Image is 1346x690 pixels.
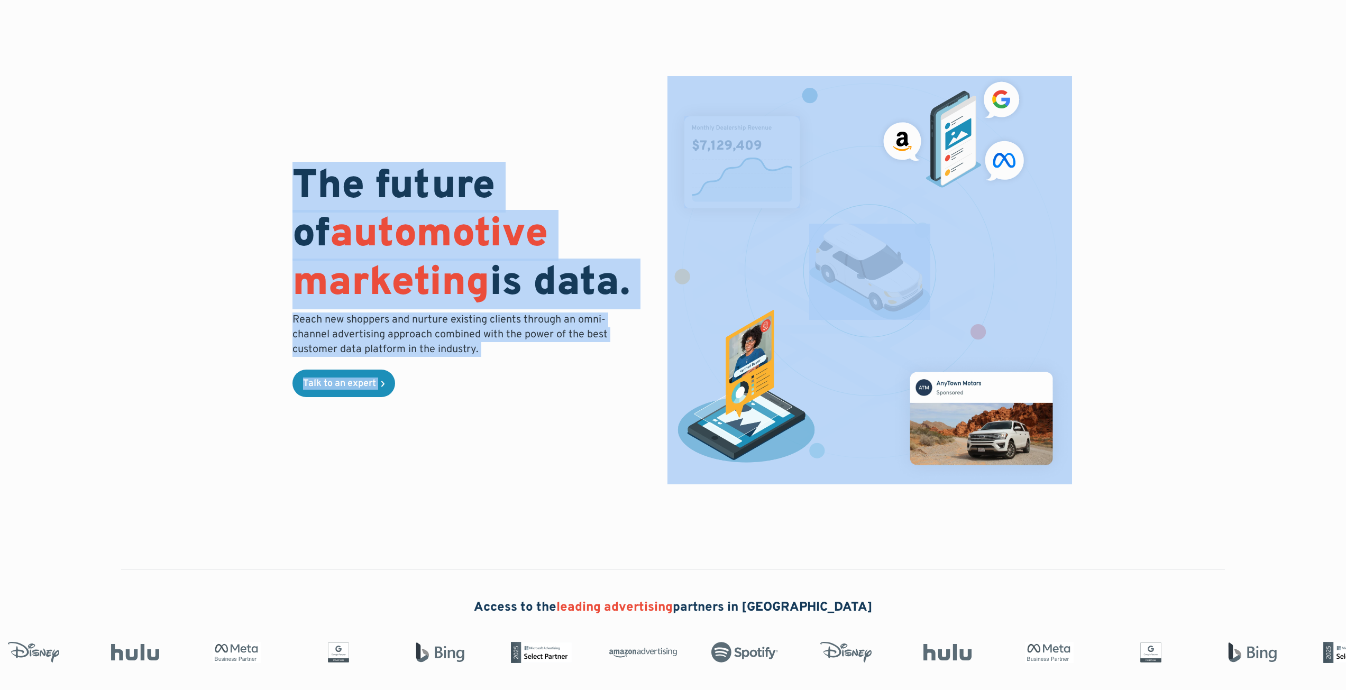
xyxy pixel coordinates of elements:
[878,76,1030,188] img: ads on social media and advertising partners
[1218,642,1286,663] img: Bing
[812,642,880,663] img: Disney
[1015,642,1083,663] img: Meta Business Partner
[667,310,826,467] img: persona of a buyer
[292,163,661,308] h1: The future of is data.
[507,642,575,663] img: Microsoft Advertising Partner
[406,642,473,663] img: Bing
[710,642,778,663] img: Spotify
[292,210,548,309] span: automotive marketing
[890,352,1073,484] img: mockup of facebook post
[474,599,873,617] h2: Access to the partners in [GEOGRAPHIC_DATA]
[556,600,673,615] span: leading advertising
[292,370,395,397] a: Talk to an expert
[101,644,169,661] img: Hulu
[304,642,372,663] img: Google Partner
[809,224,931,320] img: illustration of a vehicle
[303,379,376,389] div: Talk to an expert
[292,312,614,357] p: Reach new shoppers and nurture existing clients through an omni-channel advertising approach comb...
[684,116,800,208] img: chart showing monthly dealership revenue of $7m
[203,642,270,663] img: Meta Business Partner
[913,644,981,661] img: Hulu
[609,644,676,661] img: Amazon Advertising
[1116,642,1184,663] img: Google Partner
